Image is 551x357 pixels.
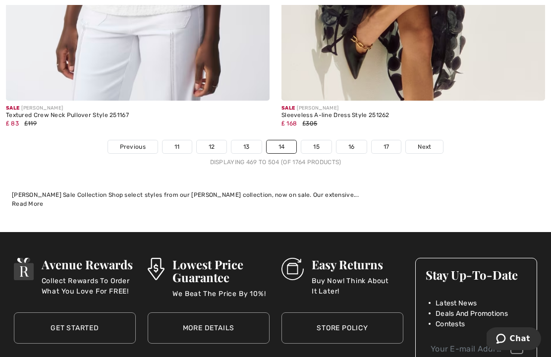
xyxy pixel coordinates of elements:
[14,258,34,280] img: Avenue Rewards
[281,112,545,119] div: Sleeveless A-line Dress Style 251262
[14,312,136,344] a: Get Started
[6,105,270,112] div: [PERSON_NAME]
[436,319,465,329] span: Contests
[487,327,541,352] iframe: Opens a widget where you can chat to one of our agents
[281,105,545,112] div: [PERSON_NAME]
[281,120,297,127] span: ₤ 168
[6,112,270,119] div: Textured Crew Neck Pullover Style 251167
[6,105,19,111] span: Sale
[303,120,318,127] span: ₤305
[406,140,443,153] a: Next
[6,120,19,127] span: ₤ 83
[426,268,527,281] h3: Stay Up-To-Date
[418,142,431,151] span: Next
[108,140,158,153] a: Previous
[267,140,297,153] a: 14
[436,308,508,319] span: Deals And Promotions
[12,200,44,207] span: Read More
[336,140,367,153] a: 16
[42,276,136,296] p: Collect Rewards To Order What You Love For FREE!
[231,140,262,153] a: 13
[172,289,270,308] p: We Beat The Price By 10%!
[148,258,165,280] img: Lowest Price Guarantee
[436,298,477,308] span: Latest News
[148,312,270,344] a: More Details
[120,142,146,151] span: Previous
[312,258,403,271] h3: Easy Returns
[301,140,331,153] a: 15
[172,258,270,284] h3: Lowest Price Guarantee
[281,312,403,344] a: Store Policy
[163,140,192,153] a: 11
[281,105,295,111] span: Sale
[281,258,304,280] img: Easy Returns
[12,190,539,199] div: [PERSON_NAME] Sale Collection Shop select styles from our [PERSON_NAME] collection, now on sale. ...
[42,258,136,271] h3: Avenue Rewards
[372,140,401,153] a: 17
[24,120,37,127] span: ₤119
[312,276,403,296] p: Buy Now! Think About It Later!
[197,140,227,153] a: 12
